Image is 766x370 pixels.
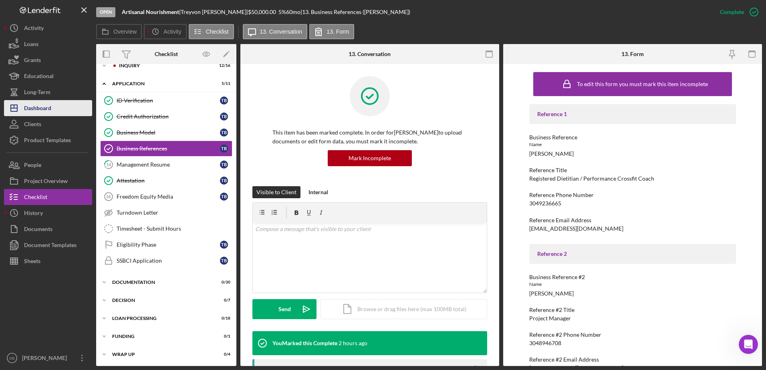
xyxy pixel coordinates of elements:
button: Complete [712,4,762,20]
a: Timesheet - Submit Hours [100,221,232,237]
div: 13. Form [621,51,644,57]
button: Mark Incomplete [328,150,412,166]
div: Sheets [24,253,40,271]
div: 0 / 30 [216,280,230,285]
div: $50,000.00 [248,9,278,15]
div: Business Reference [529,134,736,141]
div: Inquiry [119,63,210,68]
div: T B [220,257,228,265]
button: History [4,205,92,221]
div: Business References [117,145,220,152]
div: Funding [112,334,210,339]
div: Project Manager [529,315,571,322]
div: Credit Authorization [117,113,220,120]
a: Eligibility PhaseTB [100,237,232,253]
div: [EMAIL_ADDRESS][DOMAIN_NAME] [529,225,623,232]
div: T B [220,161,228,169]
div: People [24,157,41,175]
div: Product Templates [24,132,71,150]
tspan: 16 [106,194,111,199]
text: DB [9,356,14,360]
a: SSBCI ApplicationTB [100,253,232,269]
div: Decision [112,298,210,303]
div: Eligibility Phase [117,241,220,248]
div: [PERSON_NAME] [529,151,574,157]
div: Visible to Client [256,186,296,198]
div: | [122,9,181,15]
div: Treyvon [PERSON_NAME] | [181,9,248,15]
a: 14Management ResumeTB [100,157,232,173]
div: Reference #2 Title [529,307,736,313]
button: Educational [4,68,92,84]
div: 60 mo [286,9,300,15]
button: DB[PERSON_NAME] [4,350,92,366]
div: Reference 1 [537,111,728,117]
div: Internal [308,186,328,198]
div: 0 / 1 [216,334,230,339]
button: Long-Term [4,84,92,100]
div: You Marked this Complete [272,340,337,346]
div: To edit this form you must mark this item incomplete [577,81,708,87]
div: Grants [24,52,41,70]
div: 5 % [278,9,286,15]
div: Project Overview [24,173,68,191]
div: 3049236665 [529,200,561,207]
a: Credit AuthorizationTB [100,109,232,125]
div: 0 / 18 [216,316,230,321]
time: 2025-08-18 18:32 [339,340,367,346]
button: People [4,157,92,173]
div: Name [529,280,736,288]
div: Reference Phone Number [529,192,736,198]
a: Business ReferencesTB [100,141,232,157]
div: Long-Term [24,84,50,102]
div: Checklist [24,189,47,207]
a: Product Templates [4,132,92,148]
div: Wrap up [112,352,210,357]
a: Turndown Letter [100,205,232,221]
div: History [24,205,43,223]
div: Clients [24,116,41,134]
button: Visible to Client [252,186,300,198]
button: Dashboard [4,100,92,116]
button: Loans [4,36,92,52]
div: 13. Conversation [349,51,391,57]
button: Project Overview [4,173,92,189]
button: Activity [4,20,92,36]
a: Business ModelTB [100,125,232,141]
div: Reference Title [529,167,736,173]
button: Document Templates [4,237,92,253]
div: ID Verification [117,97,220,104]
div: 12 / 16 [216,63,230,68]
label: 13. Conversation [260,28,302,35]
div: Name [529,141,736,149]
button: Sheets [4,253,92,269]
div: Documentation [112,280,210,285]
a: AttestationTB [100,173,232,189]
div: Educational [24,68,54,86]
a: Clients [4,116,92,132]
button: Activity [144,24,186,39]
button: Send [252,299,316,319]
button: Documents [4,221,92,237]
div: Freedom Equity Media [117,193,220,200]
button: Checklist [4,189,92,205]
div: T B [220,145,228,153]
button: Grants [4,52,92,68]
label: 13. Form [327,28,349,35]
div: Registered Dietitian / Performance Crossfit Coach [529,175,654,182]
button: 13. Conversation [243,24,308,39]
iframe: Intercom live chat [739,335,758,354]
div: 5 / 11 [216,81,230,86]
div: Reference #2 Phone Number [529,332,736,338]
b: Artisanal Nourishment [122,8,179,15]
